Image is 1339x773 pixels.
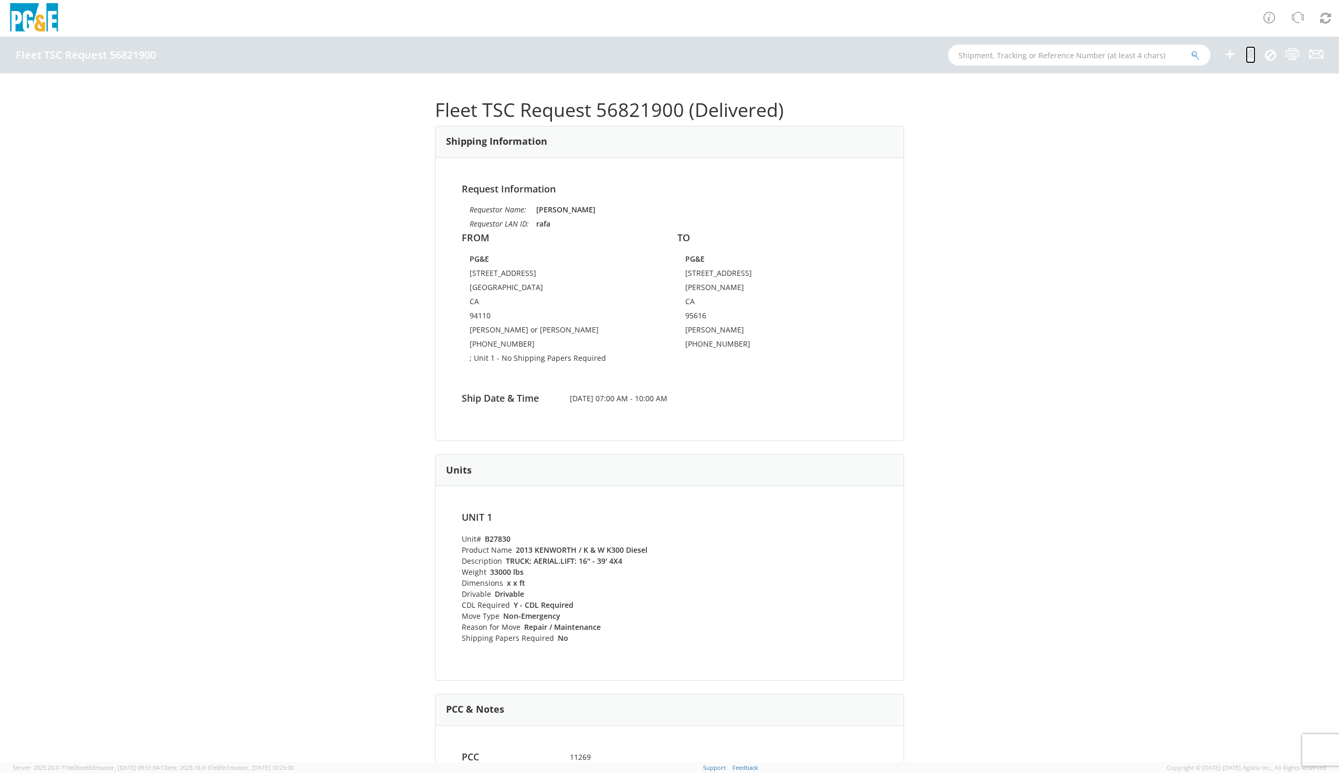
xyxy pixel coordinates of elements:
li: Weight [462,566,664,577]
h3: PCC & Notes [446,704,504,715]
strong: PG&E [470,254,489,264]
strong: Repair / Maintenance [524,622,601,632]
span: master, [DATE] 10:25:00 [230,764,294,771]
h3: Shipping Information [446,136,547,147]
td: [PHONE_NUMBER] [685,339,833,353]
strong: No [558,633,568,643]
strong: x x ft [507,578,525,588]
li: Drivable [462,588,664,599]
span: Copyright © [DATE]-[DATE] Agistix Inc., All Rights Reserved [1167,764,1326,772]
i: Requestor LAN ID: [470,219,529,229]
td: [GEOGRAPHIC_DATA] [470,282,654,296]
h4: PCC [454,752,562,763]
td: [PERSON_NAME] [685,282,833,296]
span: 11269 [562,752,778,763]
td: 95616 [685,310,833,325]
span: Server: 2025.20.0-710e05ee653 [13,764,160,771]
li: Product Name [462,544,664,555]
td: [PERSON_NAME] or [PERSON_NAME] [470,325,654,339]
input: Shipment, Tracking or Reference Number (at least 4 chars) [948,45,1210,66]
span: master, [DATE] 09:51:04 [95,764,160,771]
span: [DATE] 07:00 AM - 10:00 AM [562,393,778,404]
td: [PERSON_NAME] [685,325,833,339]
strong: PG&E [685,254,705,264]
li: Description [462,555,664,566]
strong: TRUCK; AERIAL.LIFT: 16'' - 39' 4X4 [506,556,622,566]
h4: TO [677,233,877,243]
td: [STREET_ADDRESS] [685,268,833,282]
li: Unit# [462,533,664,544]
li: Move Type [462,610,664,621]
strong: Drivable [495,589,524,599]
li: CDL Required [462,599,664,610]
h3: Units [446,465,472,476]
i: Requestor Name: [470,205,526,214]
img: pge-logo-06675f144f4cfa6a6814.png [8,3,60,34]
strong: B27830 [485,534,511,544]
td: [PHONE_NUMBER] [470,339,654,353]
h1: Fleet TSC Request 56821900 (Delivered) [435,100,904,121]
h4: Unit 1 [462,512,664,523]
strong: rafa [536,219,550,229]
strong: 2013 KENWORTH / K & W K300 Diesel [516,545,647,555]
td: CA [685,296,833,310]
h4: Request Information [462,184,877,195]
h4: Fleet TSC Request 56821900 [16,49,156,61]
h4: Ship Date & Time [454,393,562,404]
li: Reason for Move [462,621,664,632]
li: Shipping Papers Required [462,632,664,643]
strong: [PERSON_NAME] [536,205,596,214]
span: Client: 2025.18.0-37e85b1 [161,764,294,771]
strong: 33000 lbs [490,567,524,577]
td: 94110 [470,310,654,325]
a: Feedback [732,764,758,771]
strong: Non-Emergency [503,611,560,621]
strong: Y - CDL Required [514,600,573,610]
td: ; Unit 1 - No Shipping Papers Required [470,353,654,367]
a: Support [703,764,726,771]
td: [STREET_ADDRESS] [470,268,654,282]
td: CA [470,296,654,310]
h4: FROM [462,233,662,243]
li: Dimensions [462,577,664,588]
